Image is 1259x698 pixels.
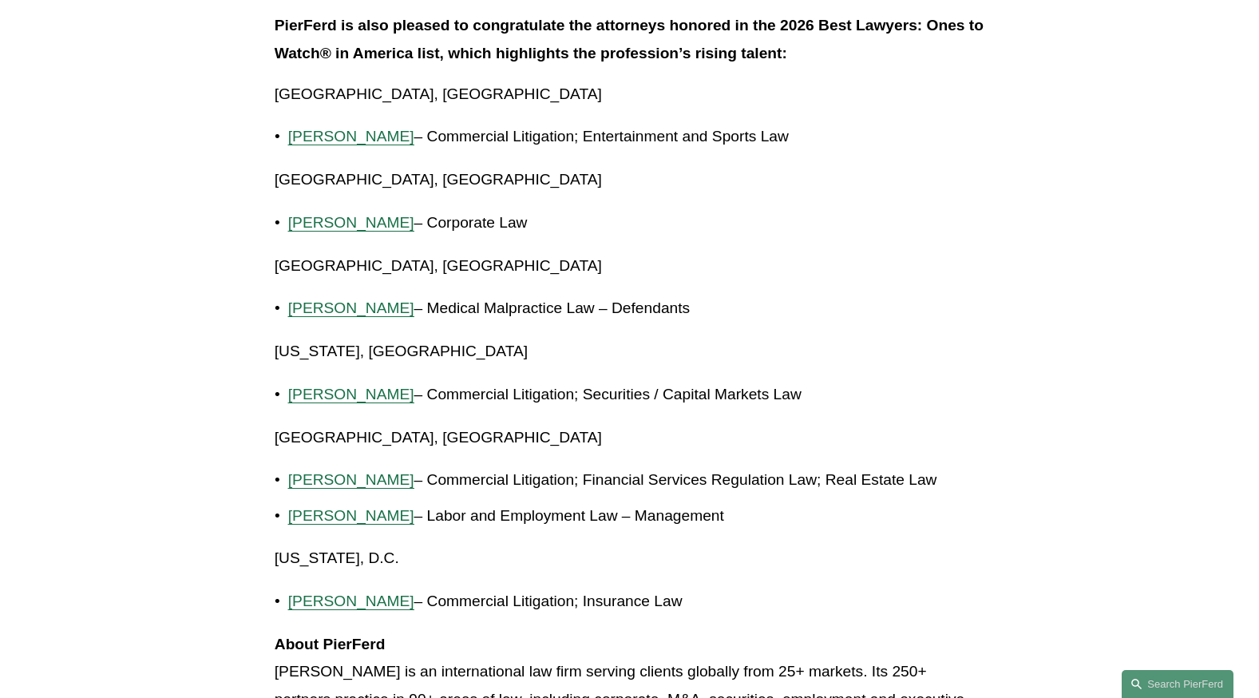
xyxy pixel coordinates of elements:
p: [GEOGRAPHIC_DATA], [GEOGRAPHIC_DATA] [275,252,984,280]
p: – Commercial Litigation; Entertainment and Sports Law [288,123,984,151]
a: [PERSON_NAME] [288,507,414,524]
p: – Medical Malpractice Law – Defendants [288,295,984,323]
a: [PERSON_NAME] [288,386,414,403]
a: [PERSON_NAME] [288,299,414,316]
p: – Commercial Litigation; Financial Services Regulation Law; Real Estate Law [288,466,984,494]
p: – Corporate Law [288,209,984,237]
a: [PERSON_NAME] [288,593,414,609]
a: [PERSON_NAME] [288,471,414,488]
p: [GEOGRAPHIC_DATA], [GEOGRAPHIC_DATA] [275,81,984,109]
p: [US_STATE], [GEOGRAPHIC_DATA] [275,338,984,366]
a: Search this site [1122,670,1233,698]
p: – Commercial Litigation; Insurance Law [288,588,984,616]
a: [PERSON_NAME] [288,214,414,231]
a: [PERSON_NAME] [288,128,414,145]
p: [GEOGRAPHIC_DATA], [GEOGRAPHIC_DATA] [275,166,984,194]
p: [US_STATE], D.C. [275,545,984,573]
strong: PierFerd is also pleased to congratulate the attorneys honored in the 2026 Best Lawyers: Ones to ... [275,17,988,61]
p: [GEOGRAPHIC_DATA], [GEOGRAPHIC_DATA] [275,424,984,452]
strong: About PierFerd [275,636,386,652]
p: – Commercial Litigation; Securities / Capital Markets Law [288,381,984,409]
p: – Labor and Employment Law – Management [288,502,984,530]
